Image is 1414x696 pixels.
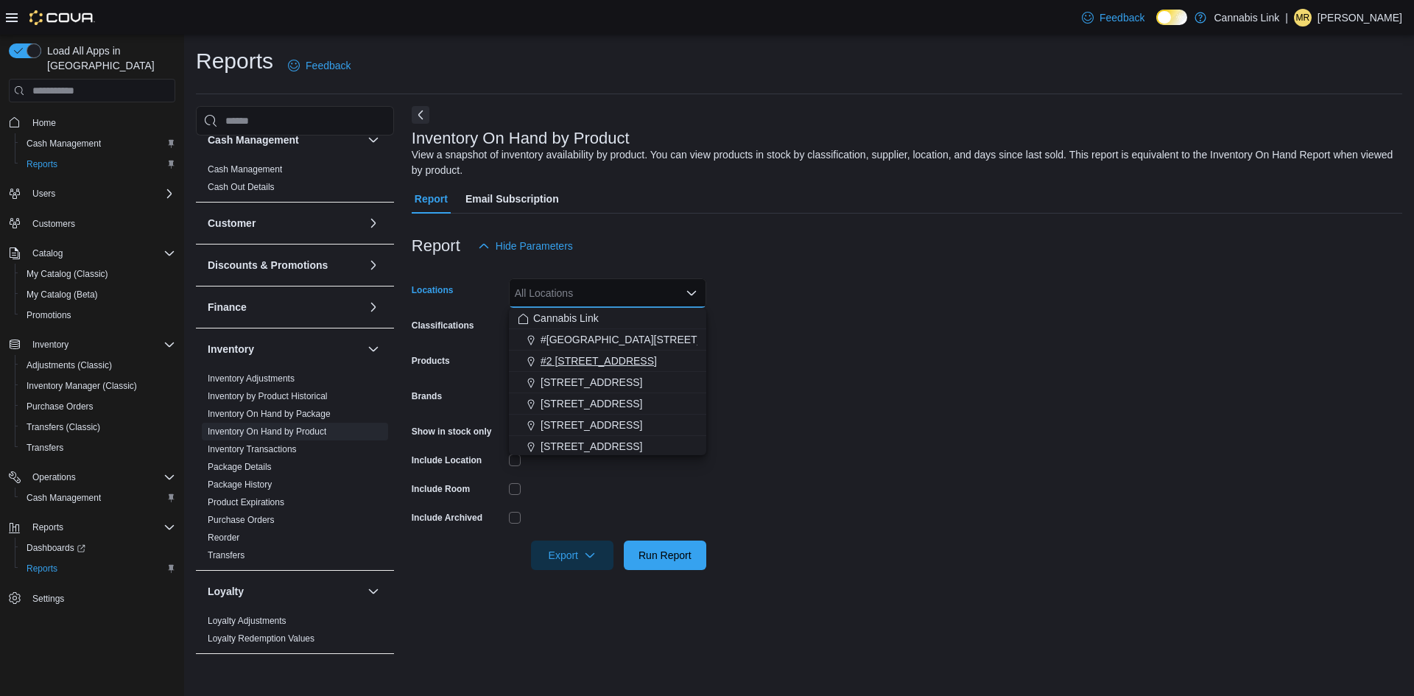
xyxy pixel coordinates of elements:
[208,479,272,491] span: Package History
[21,377,175,395] span: Inventory Manager (Classic)
[15,305,181,326] button: Promotions
[27,468,175,486] span: Operations
[208,633,314,644] span: Loyalty Redemption Values
[32,218,75,230] span: Customers
[21,489,107,507] a: Cash Management
[208,342,362,356] button: Inventory
[196,612,394,653] div: Loyalty
[365,131,382,149] button: Cash Management
[21,418,106,436] a: Transfers (Classic)
[21,135,175,152] span: Cash Management
[686,287,697,299] button: Close list of options
[208,461,272,473] span: Package Details
[27,245,68,262] button: Catalog
[541,418,642,432] span: [STREET_ADDRESS]
[21,560,175,577] span: Reports
[509,415,706,436] button: [STREET_ADDRESS]
[27,589,175,608] span: Settings
[41,43,175,73] span: Load All Apps in [GEOGRAPHIC_DATA]
[208,258,328,273] h3: Discounts & Promotions
[1156,10,1187,25] input: Dark Mode
[208,514,275,526] span: Purchase Orders
[3,467,181,488] button: Operations
[208,615,286,627] span: Loyalty Adjustments
[365,256,382,274] button: Discounts & Promotions
[21,356,175,374] span: Adjustments (Classic)
[27,401,94,412] span: Purchase Orders
[208,182,275,192] a: Cash Out Details
[3,243,181,264] button: Catalog
[639,548,692,563] span: Run Report
[3,588,181,609] button: Settings
[208,584,244,599] h3: Loyalty
[412,512,482,524] label: Include Archived
[208,479,272,490] a: Package History
[208,181,275,193] span: Cash Out Details
[208,300,362,314] button: Finance
[27,421,100,433] span: Transfers (Classic)
[208,496,284,508] span: Product Expirations
[496,239,573,253] span: Hide Parameters
[412,426,492,437] label: Show in stock only
[196,161,394,202] div: Cash Management
[208,216,256,231] h3: Customer
[208,532,239,544] span: Reorder
[27,519,69,536] button: Reports
[21,306,175,324] span: Promotions
[15,355,181,376] button: Adjustments (Classic)
[208,342,254,356] h3: Inventory
[282,51,356,80] a: Feedback
[509,436,706,457] button: [STREET_ADDRESS]
[21,265,114,283] a: My Catalog (Classic)
[27,492,101,504] span: Cash Management
[21,155,175,173] span: Reports
[412,483,470,495] label: Include Room
[3,183,181,204] button: Users
[540,541,605,570] span: Export
[21,539,175,557] span: Dashboards
[27,359,112,371] span: Adjustments (Classic)
[412,284,454,296] label: Locations
[541,439,642,454] span: [STREET_ADDRESS]
[21,439,175,457] span: Transfers
[208,300,247,314] h3: Finance
[208,409,331,419] a: Inventory On Hand by Package
[365,214,382,232] button: Customer
[27,185,61,203] button: Users
[472,231,579,261] button: Hide Parameters
[208,216,362,231] button: Customer
[3,213,181,234] button: Customers
[624,541,706,570] button: Run Report
[32,339,68,351] span: Inventory
[1294,9,1312,27] div: Maria Rodriguez
[531,541,613,570] button: Export
[509,308,706,457] div: Choose from the following options
[533,311,599,326] span: Cannabis Link
[9,105,175,647] nav: Complex example
[1296,9,1310,27] span: MR
[365,340,382,358] button: Inventory
[208,444,297,454] a: Inventory Transactions
[29,10,95,25] img: Cova
[412,106,429,124] button: Next
[21,489,175,507] span: Cash Management
[1318,9,1402,27] p: [PERSON_NAME]
[27,268,108,280] span: My Catalog (Classic)
[1285,9,1288,27] p: |
[15,133,181,154] button: Cash Management
[21,398,99,415] a: Purchase Orders
[27,563,57,574] span: Reports
[412,454,482,466] label: Include Location
[208,426,326,437] a: Inventory On Hand by Product
[27,468,82,486] button: Operations
[196,46,273,76] h1: Reports
[415,184,448,214] span: Report
[21,539,91,557] a: Dashboards
[27,336,175,354] span: Inventory
[208,373,295,384] span: Inventory Adjustments
[21,560,63,577] a: Reports
[27,289,98,300] span: My Catalog (Beta)
[412,355,450,367] label: Products
[3,334,181,355] button: Inventory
